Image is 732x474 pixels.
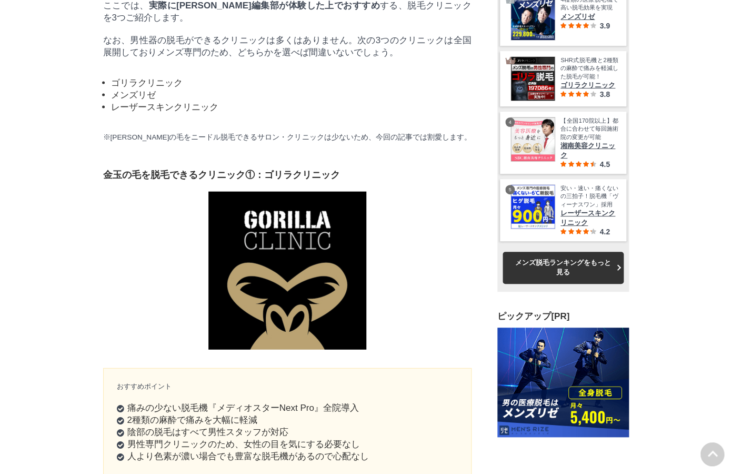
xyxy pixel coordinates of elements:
[117,450,458,462] li: 人より色素が濃い場合でも豊富な脱毛機があるので心配なし
[103,34,472,58] p: なお、男性器の脱毛ができるクリニックは多くはありません。次の3つのクリニックは全国展開しておりメンズ専門のため、どちらかを選べば間違いないでしょう。
[510,56,618,101] a: 免田脱毛は男性専門のゴリラ脱毛 SHR式脱毛機と2種類の麻酔で痛みを軽減した脱毛が可能！ ゴリラクリニック 3.8
[503,252,624,283] a: メンズ脱毛ランキングをもっと見る
[117,414,458,426] li: 2種類の麻酔で痛みを大幅に軽減
[560,141,618,160] span: 湘南美容クリニック
[599,90,609,98] span: 3.8
[208,192,366,350] img: 全身脱毛
[117,426,458,438] li: 陰部の脱毛はすべて男性スタッフが対応
[560,12,618,22] span: メンズリゼ
[599,160,609,169] span: 4.5
[111,77,472,89] li: ゴリラクリニック
[117,402,458,414] li: 痛みの少ない脱毛機『メディオスターNext Pro』全院導入
[149,1,380,11] strong: 実際に[PERSON_NAME]編集部が体験した上でおすすめ
[117,438,458,450] li: 男性専門クリニックのため、女性の目を気にする必要なし
[560,117,618,141] span: 【全国170院以上】都合に合わせて毎回施術院の変更が可能
[510,184,618,236] a: レーザースキンクリニック 安い・速い・痛くないの三拍子！脱毛機「ヴィーナスワン」採用 レーザースキンクリニック 4.2
[111,89,472,101] li: メンズリゼ
[560,184,618,209] span: 安い・速い・痛くないの三拍子！脱毛機「ヴィーナスワン」採用
[700,442,724,466] img: PAGE UP
[103,133,472,141] small: ※[PERSON_NAME]の毛をニードル脱毛できるサロン・クリニックは少ないため、今回の記事では割愛します。
[510,117,618,169] a: 湘南美容クリニック 【全国170院以上】都合に合わせて毎回施術院の変更が可能 湘南美容クリニック 4.5
[511,117,555,161] img: 湘南美容クリニック
[511,57,555,101] img: 免田脱毛は男性専門のゴリラ脱毛
[511,185,555,229] img: レーザースキンクリニック
[599,228,609,236] span: 4.2
[560,209,618,228] span: レーザースキンクリニック
[111,101,472,113] li: レーザースキンクリニック
[560,56,618,81] span: SHR式脱毛機と2種類の麻酔で痛みを軽減した脱毛が可能！
[117,382,458,391] p: おすすめポイント
[599,22,609,30] span: 3.9
[497,310,629,322] h3: ピックアップ[PR]
[103,170,340,180] strong: 金玉の毛を脱毛できるクリニック①：ゴリラクリニック
[560,81,618,90] span: ゴリラクリニック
